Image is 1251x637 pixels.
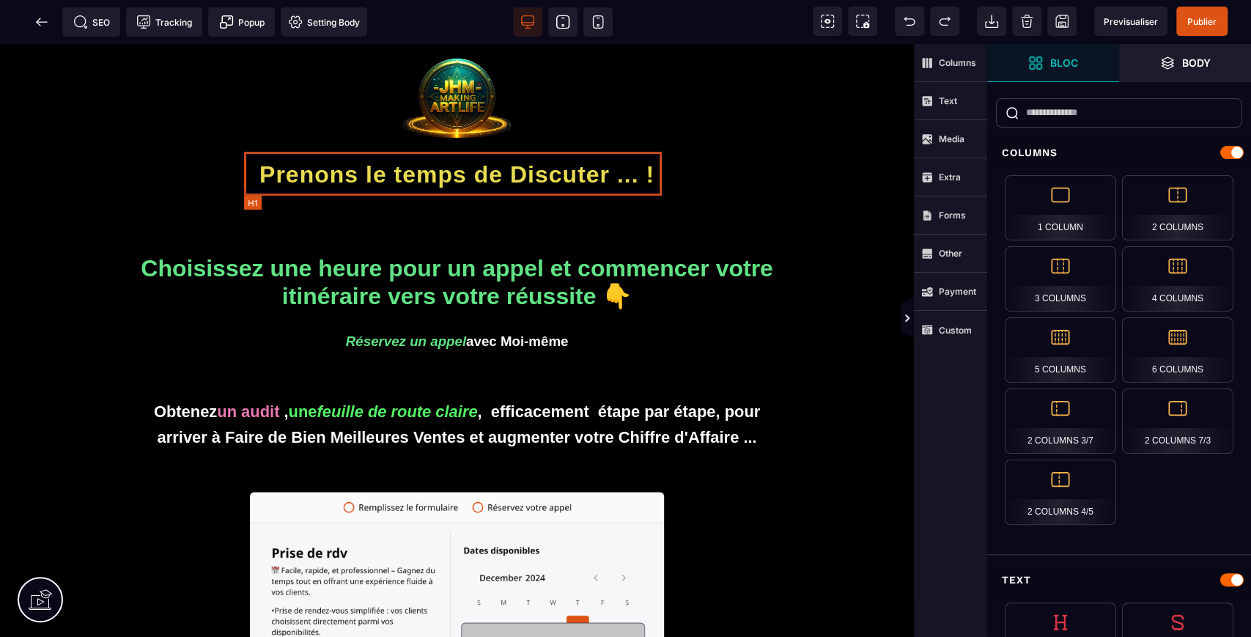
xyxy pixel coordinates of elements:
[73,15,110,29] span: SEO
[136,15,192,29] span: Tracking
[813,7,842,36] span: View components
[1094,7,1167,36] span: Preview
[1119,44,1251,82] span: Open Layer Manager
[1005,317,1116,383] div: 5 Columns
[987,139,1251,166] div: Columns
[939,286,976,297] strong: Payment
[139,355,776,406] h3: Obtenez , , efficacement étape par étape, pour arriver à Faire de Bien Meilleures Ventes et augme...
[939,210,966,221] strong: Forms
[848,7,877,36] span: Screenshot
[1122,175,1233,240] div: 2 Columns
[139,281,776,314] h3: avec Moi-même
[288,15,360,29] span: Setting Body
[1050,57,1078,68] strong: Bloc
[403,11,510,95] img: da25f777a3d431e6b37ceca4ae1f9cc6_Logo2025_JHM_Making_Artlife-alpha.png
[219,15,265,29] span: Popup
[987,567,1251,594] div: Text
[939,325,972,336] strong: Custom
[1005,175,1116,240] div: 1 Column
[939,133,964,144] strong: Media
[1005,246,1116,312] div: 3 Columns
[139,204,776,273] h1: Choisissez une heure pour un appel et commencer votre itinéraire vers votre réussite 👇
[939,95,957,106] strong: Text
[939,57,976,68] strong: Columns
[1182,57,1211,68] strong: Body
[1005,389,1116,454] div: 2 Columns 3/7
[1122,389,1233,454] div: 2 Columns 7/3
[939,172,961,183] strong: Extra
[1104,16,1158,27] span: Previsualiser
[1187,16,1217,27] span: Publier
[1122,246,1233,312] div: 4 Columns
[1005,460,1116,525] div: 2 Columns 4/5
[939,248,962,259] strong: Other
[1122,317,1233,383] div: 6 Columns
[987,44,1119,82] span: Open Blocks
[346,284,466,310] i: Réservez un appel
